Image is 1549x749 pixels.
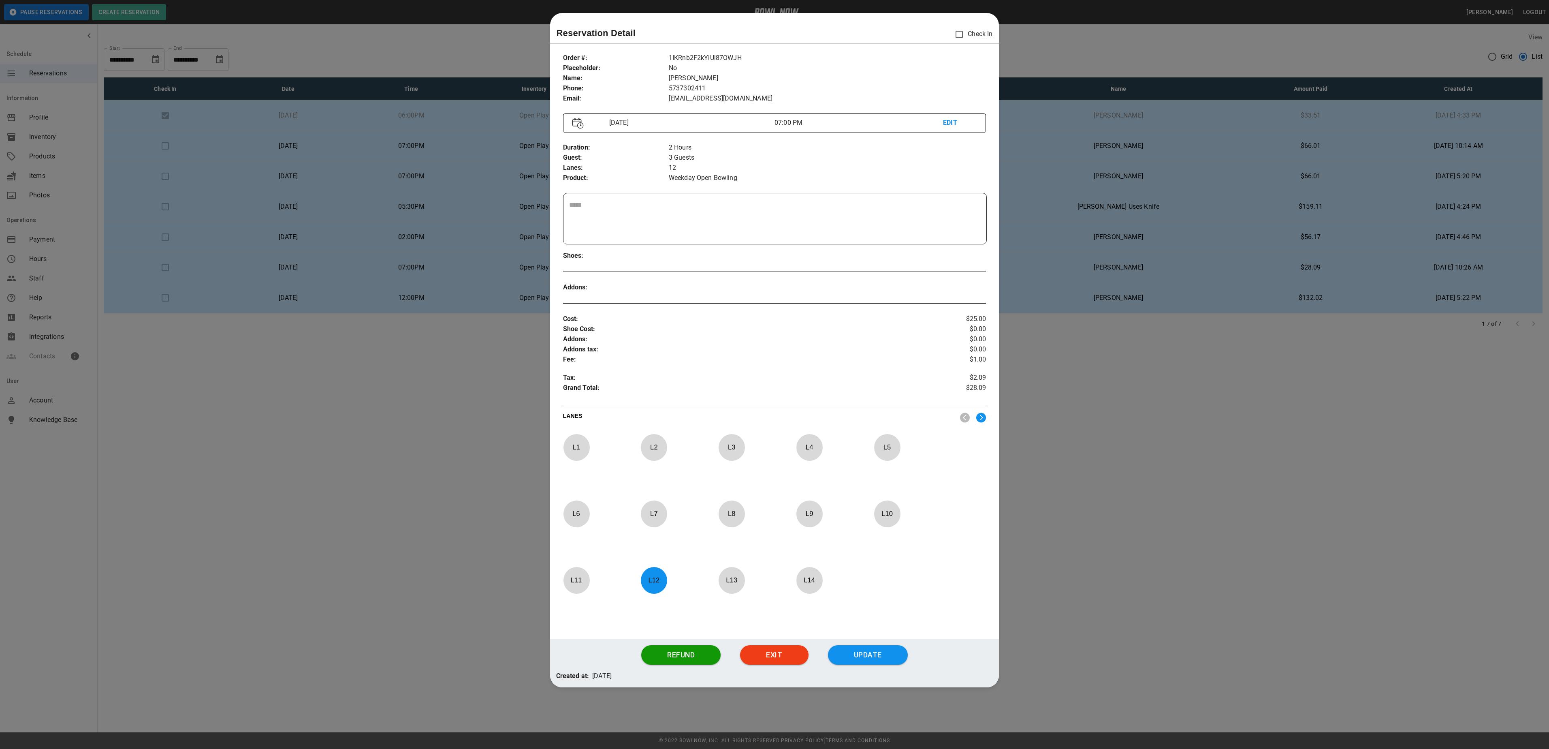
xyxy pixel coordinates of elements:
p: Duration : [563,143,669,153]
p: L 8 [718,504,745,523]
p: 3 Guests [669,153,986,163]
p: L 5 [874,438,900,457]
p: Phone : [563,83,669,94]
p: Email : [563,94,669,104]
img: nav_left.svg [960,413,970,423]
p: [EMAIL_ADDRESS][DOMAIN_NAME] [669,94,986,104]
p: L 9 [796,504,823,523]
p: EDIT [943,118,977,128]
p: 5737302411 [669,83,986,94]
p: $0.00 [915,345,986,355]
p: [DATE] [606,118,774,128]
p: $25.00 [915,314,986,324]
img: right.svg [976,413,986,423]
p: $2.09 [915,373,986,383]
p: Addons : [563,282,669,293]
p: L 2 [640,438,667,457]
p: Order # : [563,53,669,63]
p: Product : [563,173,669,183]
p: L 1 [563,438,590,457]
p: L 10 [874,504,900,523]
button: Refund [641,645,721,665]
p: Check In [951,26,992,43]
p: $1.00 [915,355,986,365]
p: 1IKRnb2F2kYiUl87OWJH [669,53,986,63]
p: L 6 [563,504,590,523]
p: L 14 [796,571,823,590]
p: Cost : [563,314,916,324]
p: 07:00 PM [774,118,943,128]
button: Update [828,645,908,665]
p: Grand Total : [563,383,916,395]
p: L 4 [796,438,823,457]
p: Created at: [556,671,589,681]
p: Fee : [563,355,916,365]
p: [PERSON_NAME] [669,73,986,83]
p: L 7 [640,504,667,523]
p: Guest : [563,153,669,163]
p: Addons tax : [563,345,916,355]
p: Addons : [563,334,916,345]
p: $28.09 [915,383,986,395]
p: Name : [563,73,669,83]
p: $0.00 [915,334,986,345]
p: Lanes : [563,163,669,173]
p: [DATE] [592,671,612,681]
p: Placeholder : [563,63,669,73]
p: L 12 [640,571,667,590]
p: No [669,63,986,73]
p: Reservation Detail [557,26,636,40]
p: 12 [669,163,986,173]
p: LANES [563,412,954,423]
p: 2 Hours [669,143,986,153]
p: Weekday Open Bowling [669,173,986,183]
p: Shoes : [563,251,669,261]
p: Shoe Cost : [563,324,916,334]
button: Exit [740,645,808,665]
p: L 13 [718,571,745,590]
p: $0.00 [915,324,986,334]
p: Tax : [563,373,916,383]
p: L 3 [718,438,745,457]
img: Vector [572,118,584,129]
p: L 11 [563,571,590,590]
